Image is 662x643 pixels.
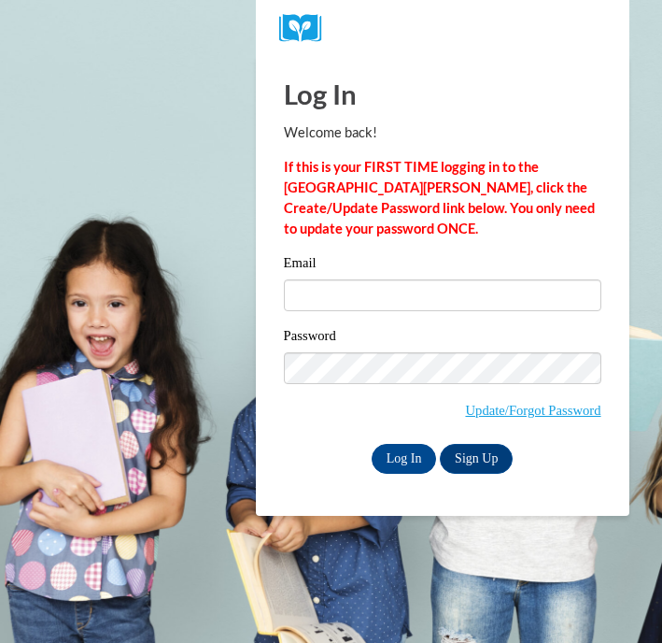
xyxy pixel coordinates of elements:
label: Email [284,256,601,275]
a: COX Campus [279,14,606,43]
strong: If this is your FIRST TIME logging in to the [GEOGRAPHIC_DATA][PERSON_NAME], click the Create/Upd... [284,159,595,236]
a: Update/Forgot Password [465,403,600,418]
a: Sign Up [440,444,513,474]
input: Log In [372,444,437,474]
h1: Log In [284,75,601,113]
img: Logo brand [279,14,335,43]
p: Welcome back! [284,122,601,143]
label: Password [284,329,601,348]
